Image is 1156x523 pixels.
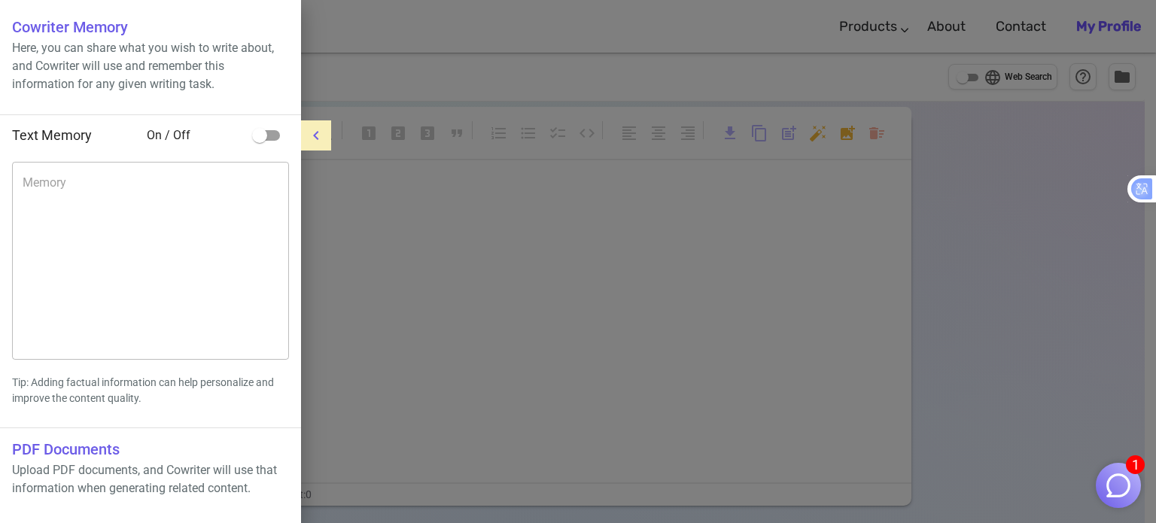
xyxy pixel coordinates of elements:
p: Upload PDF documents, and Cowriter will use that information when generating related content. [12,461,289,497]
p: Here, you can share what you wish to write about, and Cowriter will use and remember this informa... [12,39,289,93]
button: menu [301,120,331,151]
img: Close chat [1104,471,1133,500]
span: 1 [1126,455,1145,474]
p: Tip: Adding factual information can help personalize and improve the content quality. [12,375,289,406]
span: On / Off [147,126,245,144]
span: Text Memory [12,127,92,143]
h6: PDF Documents [12,437,289,461]
h6: Cowriter Memory [12,15,289,39]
